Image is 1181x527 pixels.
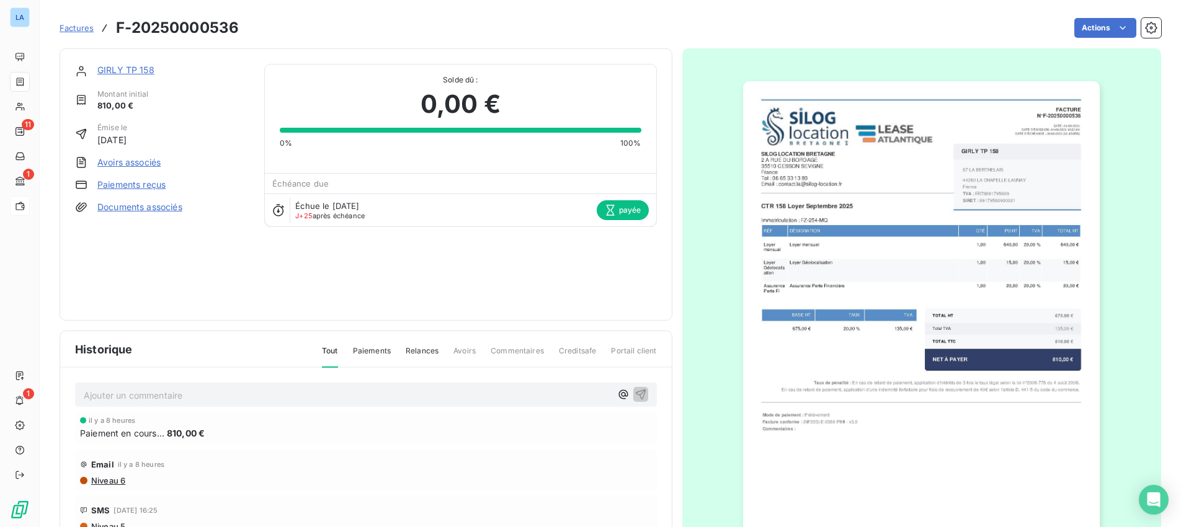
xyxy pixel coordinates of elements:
[272,179,329,188] span: Échéance due
[116,17,239,39] h3: F-20250000536
[118,461,164,468] span: il y a 8 heures
[91,505,110,515] span: SMS
[406,345,439,366] span: Relances
[353,345,391,366] span: Paiements
[97,122,127,133] span: Émise le
[1074,18,1136,38] button: Actions
[80,427,164,440] span: Paiement en cours...
[97,201,182,213] a: Documents associés
[97,89,148,100] span: Montant initial
[90,476,125,485] span: Niveau 6
[167,427,205,440] span: 810,00 €
[295,201,359,211] span: Échue le [DATE]
[97,64,154,75] a: GIRLY TP 158
[97,156,161,169] a: Avoirs associés
[295,212,365,219] span: après échéance
[114,507,158,514] span: [DATE] 16:25
[23,388,34,399] span: 1
[97,179,166,191] a: Paiements reçus
[60,23,94,33] span: Factures
[1139,485,1169,515] div: Open Intercom Messenger
[10,7,30,27] div: LA
[421,86,501,123] span: 0,00 €
[280,74,641,86] span: Solde dû :
[620,138,641,149] span: 100%
[89,417,135,424] span: il y a 8 heures
[453,345,476,366] span: Avoirs
[91,459,114,469] span: Email
[60,22,94,34] a: Factures
[491,345,544,366] span: Commentaires
[611,345,656,366] span: Portail client
[97,133,127,146] span: [DATE]
[10,500,30,520] img: Logo LeanPay
[559,345,597,366] span: Creditsafe
[23,169,34,180] span: 1
[22,119,34,130] span: 11
[97,100,148,112] span: 810,00 €
[322,345,338,368] span: Tout
[280,138,292,149] span: 0%
[75,341,133,358] span: Historique
[597,200,649,220] span: payée
[295,211,313,220] span: J+25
